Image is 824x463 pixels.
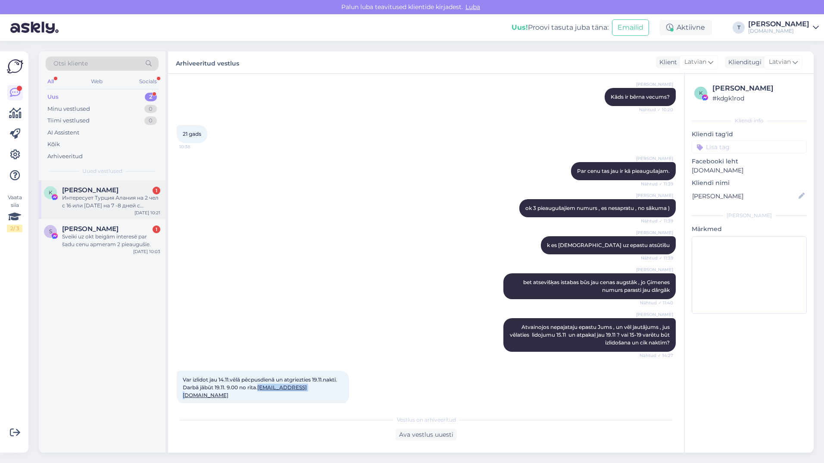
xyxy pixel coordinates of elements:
[769,57,791,67] span: Latvian
[49,189,53,196] span: K
[712,83,804,94] div: [PERSON_NAME]
[733,22,745,34] div: T
[748,28,809,34] div: [DOMAIN_NAME]
[47,105,90,113] div: Minu vestlused
[46,76,56,87] div: All
[640,352,673,359] span: Nähtud ✓ 14:27
[699,90,703,96] span: k
[47,152,83,161] div: Arhiveeritud
[176,56,239,68] label: Arhiveeritud vestlus
[611,94,670,100] span: Kāds ir bērna vecums?
[523,279,671,293] span: bet atsevišķas istabas būs jau cenas augstāk , jo Ģimenes numurs parasti jau dārgāk
[656,58,677,67] div: Klient
[7,225,22,232] div: 2 / 3
[692,117,807,125] div: Kliendi info
[636,155,673,162] span: [PERSON_NAME]
[62,186,119,194] span: Konstantins Abramovs
[47,140,60,149] div: Kõik
[179,144,212,150] span: 10:38
[397,416,456,424] span: Vestlus on arhiveeritud
[153,187,160,194] div: 1
[692,141,807,153] input: Lisa tag
[137,76,159,87] div: Socials
[62,233,160,248] div: Sveiki uz okt beigām interesē par šadu cenu apmeram 2 pieaugušie.
[725,58,762,67] div: Klienditugi
[82,167,122,175] span: Uued vestlused
[641,181,673,187] span: Nähtud ✓ 11:39
[640,300,673,306] span: Nähtud ✓ 11:40
[636,81,673,88] span: [PERSON_NAME]
[512,23,528,31] b: Uus!
[547,242,670,248] span: k es [DEMOGRAPHIC_DATA] uz epastu atsūtīšu
[7,194,22,232] div: Vaata siia
[692,166,807,175] p: [DOMAIN_NAME]
[659,20,712,35] div: Aktiivne
[47,93,59,101] div: Uus
[712,94,804,103] div: # kdgk1rod
[636,311,673,318] span: [PERSON_NAME]
[133,248,160,255] div: [DATE] 10:03
[636,229,673,236] span: [PERSON_NAME]
[53,59,88,68] span: Otsi kliente
[748,21,819,34] a: [PERSON_NAME][DOMAIN_NAME]
[153,225,160,233] div: 1
[692,178,807,188] p: Kliendi nimi
[7,58,23,75] img: Askly Logo
[463,3,483,11] span: Luba
[47,128,79,137] div: AI Assistent
[510,324,672,346] span: Atvainojos nepajataju epastu Jums , un vēl jautājums , jus vēlaties lidojumu 15.11 un atpakaļ jau...
[636,192,673,199] span: [PERSON_NAME]
[62,225,119,233] span: Sandis Šāblis
[47,116,90,125] div: Tiimi vestlused
[692,212,807,219] div: [PERSON_NAME]
[692,225,807,234] p: Märkmed
[577,168,670,174] span: Par cenu tas jau ir kā pieaugušajam.
[692,157,807,166] p: Facebooki leht
[641,218,673,224] span: Nähtud ✓ 11:39
[512,22,609,33] div: Proovi tasuta juba täna:
[748,21,809,28] div: [PERSON_NAME]
[684,57,706,67] span: Latvian
[144,105,157,113] div: 0
[89,76,104,87] div: Web
[183,131,201,137] span: 21 gads
[62,194,160,210] div: Интересует Турция Алания на 2 чел с 16 или [DATE] на 7 -8 дней с хорошими отзывами ,не шумный оте...
[641,255,673,261] span: Nähtud ✓ 11:39
[396,429,457,441] div: Ava vestlus uuesti
[639,106,673,113] span: Nähtud ✓ 10:20
[692,130,807,139] p: Kliendi tag'id
[612,19,649,36] button: Emailid
[636,266,673,273] span: [PERSON_NAME]
[134,210,160,216] div: [DATE] 10:21
[144,116,157,125] div: 0
[183,376,338,398] span: Var izlidot jau 14.11.vēlā pēcpusdienā un atgriezties 19.11.naktī. Darbā jābūt 19.11. 9.00 no rīta.
[692,191,797,201] input: Lisa nimi
[525,205,670,211] span: ok 3 pieaugušajiem numurs , es nesapratu , no sākuma )
[145,93,157,101] div: 2
[49,228,52,235] span: S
